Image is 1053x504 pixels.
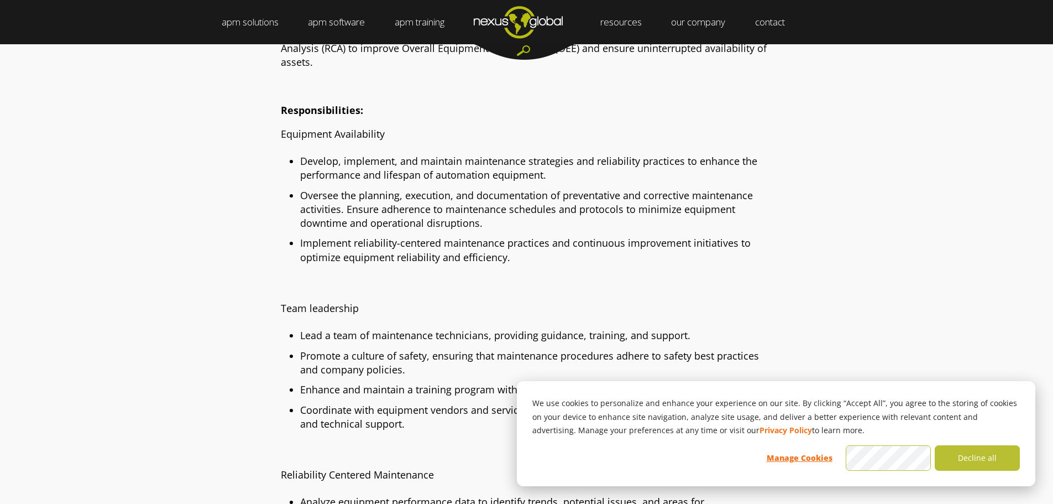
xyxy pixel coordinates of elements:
[300,154,767,182] li: Develop, implement, and maintain maintenance strategies and reliability practices to enhance the ...
[300,329,767,342] li: Lead a team of maintenance technicians, providing guidance, training, and support.
[281,103,363,117] strong: Responsibilities:
[300,189,767,231] li: Oversee the planning, execution, and documentation of preventative and corrective maintenance act...
[935,445,1020,471] button: Decline all
[281,127,773,141] p: Equipment Availability
[517,381,1035,486] div: Cookie banner
[532,397,1020,438] p: We use cookies to personalize and enhance your experience on our site. By clicking “Accept All”, ...
[846,445,931,471] button: Accept all
[300,403,767,431] li: Coordinate with equipment vendors and service providers for repairs, parts procurement, training,...
[300,236,767,264] li: Implement reliability-centered maintenance practices and continuous improvement initiatives to op...
[281,468,773,482] p: Reliability Centered Maintenance
[300,349,767,377] li: Promote a culture of safety, ensuring that maintenance procedures adhere to safety best practices...
[759,424,812,438] a: Privacy Policy
[281,302,773,315] p: Team leadership
[300,383,767,397] li: Enhance and maintain a training program with our 3rd party vendors
[757,445,842,471] button: Manage Cookies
